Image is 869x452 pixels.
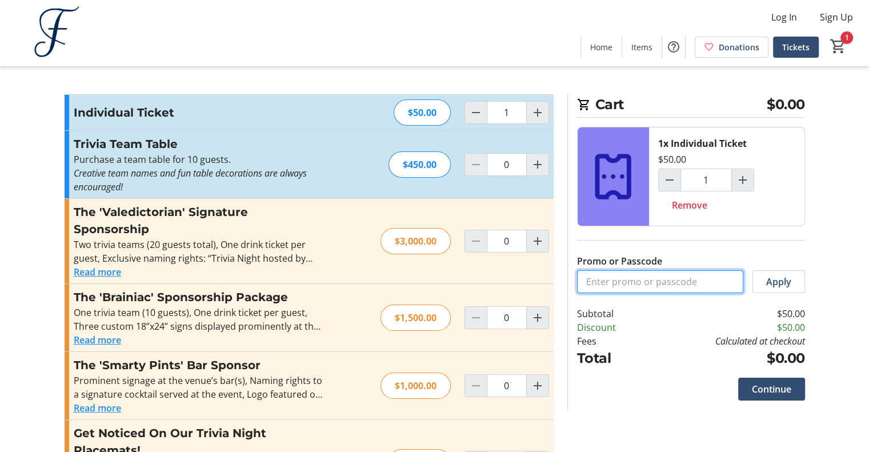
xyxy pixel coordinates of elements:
[74,357,323,374] h3: The 'Smarty Pints' Bar Sponsor
[622,37,662,58] a: Items
[658,153,686,166] div: $50.00
[732,169,754,191] button: Increment by one
[577,321,646,334] td: Discount
[646,334,804,348] td: Calculated at checkout
[659,169,680,191] button: Decrement by one
[527,375,548,397] button: Increment by one
[738,378,805,401] button: Continue
[74,289,323,306] h3: The 'Brainiac' Sponsorship Package
[487,374,527,397] input: The 'Smarty Pints' Bar Sponsor Quantity
[767,94,805,115] span: $0.00
[662,35,685,58] button: Help
[577,334,646,348] td: Fees
[590,41,612,53] span: Home
[487,153,527,176] input: Trivia Team Table Quantity
[389,151,451,178] div: $450.00
[381,305,451,331] div: $1,500.00
[752,270,805,293] button: Apply
[672,198,707,212] span: Remove
[527,154,548,175] button: Increment by one
[74,153,323,166] p: Purchase a team table for 10 guests.
[394,99,451,126] div: $50.00
[577,94,805,118] h2: Cart
[577,307,646,321] td: Subtotal
[74,203,323,238] h3: The 'Valedictorian' Signature Sponsorship
[381,373,451,399] div: $1,000.00
[74,135,323,153] h3: Trivia Team Table
[577,270,743,293] input: Enter promo or passcode
[577,348,646,369] td: Total
[752,382,791,396] span: Continue
[74,104,323,121] h3: Individual Ticket
[581,37,622,58] a: Home
[828,36,848,57] button: Cart
[782,41,810,53] span: Tickets
[646,321,804,334] td: $50.00
[74,333,121,347] button: Read more
[766,275,791,289] span: Apply
[811,8,862,26] button: Sign Up
[658,194,721,217] button: Remove
[74,306,323,333] div: One trivia team (10 guests), One drink ticket per guest, Three custom 18”x24” signs displayed pro...
[74,374,323,401] div: Prominent signage at the venue’s bar(s), Naming rights to a signature cocktail served at the even...
[820,10,853,24] span: Sign Up
[74,265,121,279] button: Read more
[74,401,121,415] button: Read more
[577,254,662,268] label: Promo or Passcode
[771,10,797,24] span: Log In
[487,306,527,329] input: The 'Brainiac' Sponsorship Package Quantity
[381,228,451,254] div: $3,000.00
[74,167,307,193] em: Creative team names and fun table decorations are always encouraged!
[762,8,806,26] button: Log In
[7,5,109,62] img: Fontbonne, The Early College of Boston's Logo
[680,169,732,191] input: Individual Ticket Quantity
[695,37,768,58] a: Donations
[646,348,804,369] td: $0.00
[487,101,527,124] input: Individual Ticket Quantity
[527,230,548,252] button: Increment by one
[527,102,548,123] button: Increment by one
[74,238,323,265] div: Two trivia teams (20 guests total), One drink ticket per guest, Exclusive naming rights: “Trivia ...
[646,307,804,321] td: $50.00
[658,137,747,150] div: 1x Individual Ticket
[527,307,548,329] button: Increment by one
[465,102,487,123] button: Decrement by one
[631,41,652,53] span: Items
[773,37,819,58] a: Tickets
[487,230,527,253] input: The 'Valedictorian' Signature Sponsorship Quantity
[719,41,759,53] span: Donations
